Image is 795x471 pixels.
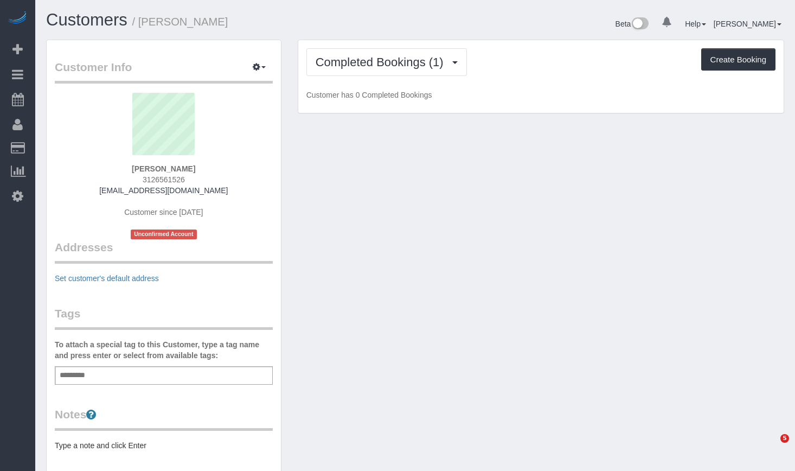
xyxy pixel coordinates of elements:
span: 3126561526 [143,175,185,184]
a: [PERSON_NAME] [714,20,781,28]
legend: Notes [55,406,273,431]
a: [EMAIL_ADDRESS][DOMAIN_NAME] [99,186,228,195]
small: / [PERSON_NAME] [132,16,228,28]
legend: Customer Info [55,59,273,84]
a: Set customer's default address [55,274,159,283]
span: 5 [780,434,789,443]
strong: [PERSON_NAME] [132,164,195,173]
span: Customer since [DATE] [124,208,203,217]
a: Customers [46,10,127,29]
img: New interface [631,17,649,31]
button: Completed Bookings (1) [306,48,467,76]
iframe: Intercom live chat [758,434,784,460]
p: Customer has 0 Completed Bookings [306,90,775,100]
label: To attach a special tag to this Customer, type a tag name and press enter or select from availabl... [55,339,273,361]
a: Help [685,20,706,28]
img: Automaid Logo [7,11,28,26]
span: Unconfirmed Account [131,230,197,239]
legend: Tags [55,305,273,330]
a: Beta [616,20,649,28]
pre: Type a note and click Enter [55,440,273,451]
button: Create Booking [701,48,775,71]
span: Completed Bookings (1) [316,55,449,69]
